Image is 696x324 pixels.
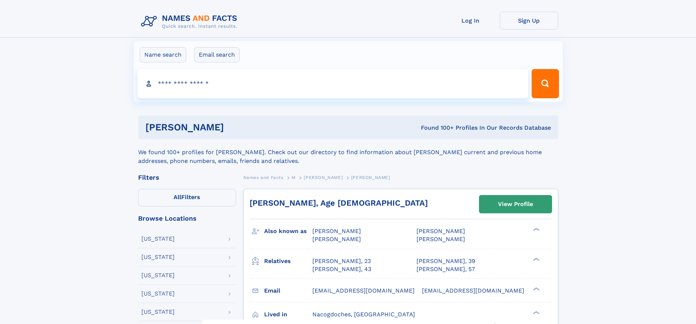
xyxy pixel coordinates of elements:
[498,196,533,213] div: View Profile
[264,285,312,297] h3: Email
[141,272,175,278] div: [US_STATE]
[137,69,529,98] input: search input
[138,139,558,165] div: We found 100+ profiles for [PERSON_NAME]. Check out our directory to find information about [PERS...
[312,287,415,294] span: [EMAIL_ADDRESS][DOMAIN_NAME]
[141,236,175,242] div: [US_STATE]
[138,174,236,181] div: Filters
[304,175,343,180] span: [PERSON_NAME]
[243,173,284,182] a: Names and Facts
[531,227,540,232] div: ❯
[138,215,236,222] div: Browse Locations
[417,236,465,243] span: [PERSON_NAME]
[500,12,558,30] a: Sign Up
[312,265,371,273] a: [PERSON_NAME], 43
[140,47,186,62] label: Name search
[312,311,415,318] span: Nacogdoches, [GEOGRAPHIC_DATA]
[138,189,236,206] label: Filters
[441,12,500,30] a: Log In
[138,12,243,31] img: Logo Names and Facts
[292,175,296,180] span: M
[141,309,175,315] div: [US_STATE]
[531,286,540,291] div: ❯
[145,123,323,132] h1: [PERSON_NAME]
[417,257,475,265] a: [PERSON_NAME], 39
[531,257,540,262] div: ❯
[141,254,175,260] div: [US_STATE]
[322,124,551,132] div: Found 100+ Profiles In Our Records Database
[479,195,552,213] a: View Profile
[312,257,371,265] a: [PERSON_NAME], 23
[174,194,181,201] span: All
[264,308,312,321] h3: Lived in
[264,255,312,267] h3: Relatives
[194,47,240,62] label: Email search
[351,175,390,180] span: [PERSON_NAME]
[141,291,175,297] div: [US_STATE]
[422,287,524,294] span: [EMAIL_ADDRESS][DOMAIN_NAME]
[250,198,428,207] a: [PERSON_NAME], Age [DEMOGRAPHIC_DATA]
[417,265,475,273] a: [PERSON_NAME], 57
[312,228,361,235] span: [PERSON_NAME]
[417,228,465,235] span: [PERSON_NAME]
[292,173,296,182] a: M
[312,236,361,243] span: [PERSON_NAME]
[531,310,540,315] div: ❯
[532,69,559,98] button: Search Button
[304,173,343,182] a: [PERSON_NAME]
[264,225,312,237] h3: Also known as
